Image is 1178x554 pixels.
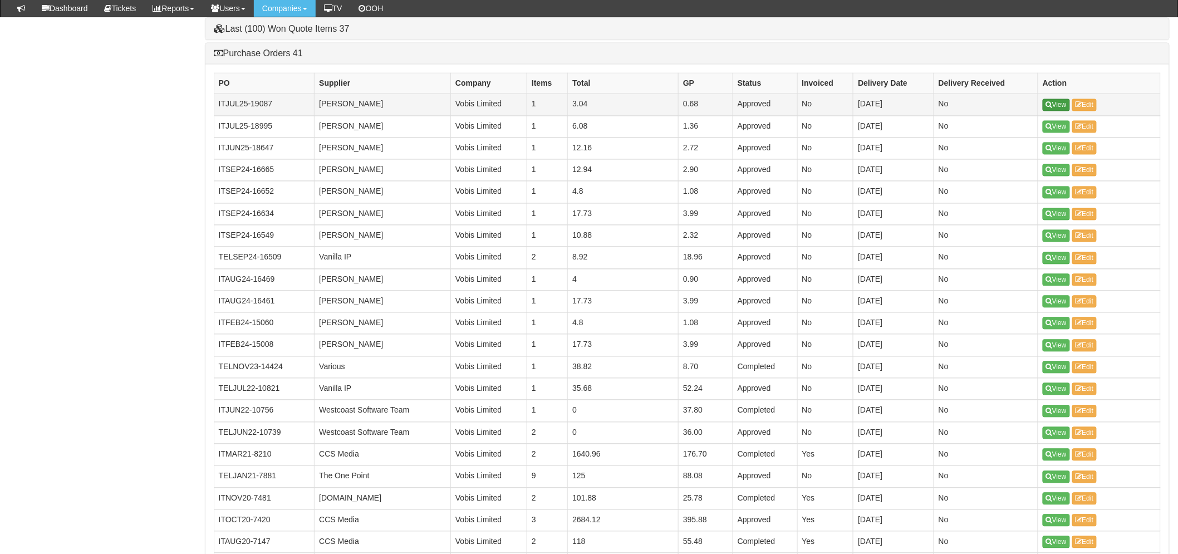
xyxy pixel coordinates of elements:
[451,532,527,553] td: Vobis Limited
[797,291,853,312] td: No
[568,160,679,182] td: 12.94
[315,291,451,312] td: [PERSON_NAME]
[1072,274,1097,286] a: Edit
[797,379,853,400] td: No
[1043,296,1070,308] a: View
[733,509,797,531] td: Approved
[527,400,568,422] td: 1
[733,466,797,488] td: Approved
[853,73,934,94] th: Delivery Date
[214,466,315,488] td: TELJAN21-7881
[315,444,451,465] td: CCS Media
[568,182,679,203] td: 4.8
[1072,514,1097,527] a: Edit
[568,400,679,422] td: 0
[527,291,568,312] td: 1
[1072,143,1097,155] a: Edit
[934,466,1038,488] td: No
[797,313,853,335] td: No
[214,379,315,400] td: TELJUL22-10821
[934,488,1038,509] td: No
[934,182,1038,203] td: No
[568,422,679,444] td: 0
[679,160,733,182] td: 2.90
[214,247,315,269] td: TELSEP24-16509
[853,225,934,247] td: [DATE]
[1043,449,1070,461] a: View
[214,116,315,138] td: ITJUL25-18995
[568,203,679,225] td: 17.73
[315,400,451,422] td: Westcoast Software Team
[315,488,451,509] td: [DOMAIN_NAME]
[797,160,853,182] td: No
[797,356,853,378] td: No
[451,94,527,116] td: Vobis Limited
[1043,493,1070,505] a: View
[1072,471,1097,483] a: Edit
[315,94,451,116] td: [PERSON_NAME]
[934,138,1038,159] td: No
[1072,208,1097,220] a: Edit
[451,356,527,378] td: Vobis Limited
[679,94,733,116] td: 0.68
[568,225,679,247] td: 10.88
[451,291,527,312] td: Vobis Limited
[1043,361,1070,374] a: View
[1072,340,1097,352] a: Edit
[733,422,797,444] td: Approved
[315,182,451,203] td: [PERSON_NAME]
[451,379,527,400] td: Vobis Limited
[853,160,934,182] td: [DATE]
[679,379,733,400] td: 52.24
[527,313,568,335] td: 1
[679,509,733,531] td: 395.88
[568,269,679,291] td: 4
[527,444,568,465] td: 2
[214,49,303,58] a: Purchase Orders 41
[315,203,451,225] td: [PERSON_NAME]
[451,509,527,531] td: Vobis Limited
[568,116,679,138] td: 6.08
[451,488,527,509] td: Vobis Limited
[733,94,797,116] td: Approved
[797,488,853,509] td: Yes
[733,138,797,159] td: Approved
[214,182,315,203] td: ITSEP24-16652
[733,203,797,225] td: Approved
[1043,471,1070,483] a: View
[315,160,451,182] td: [PERSON_NAME]
[733,73,797,94] th: Status
[568,335,679,356] td: 17.73
[934,291,1038,312] td: No
[315,73,451,94] th: Supplier
[1072,405,1097,418] a: Edit
[451,400,527,422] td: Vobis Limited
[853,532,934,553] td: [DATE]
[934,356,1038,378] td: No
[568,466,679,488] td: 125
[451,203,527,225] td: Vobis Limited
[853,247,934,269] td: [DATE]
[527,203,568,225] td: 1
[527,116,568,138] td: 1
[214,488,315,509] td: ITNOV20-7481
[679,116,733,138] td: 1.36
[451,444,527,465] td: Vobis Limited
[315,356,451,378] td: Various
[853,422,934,444] td: [DATE]
[214,160,315,182] td: ITSEP24-16665
[1072,99,1097,111] a: Edit
[853,488,934,509] td: [DATE]
[733,116,797,138] td: Approved
[1072,383,1097,395] a: Edit
[1043,317,1070,330] a: View
[733,269,797,291] td: Approved
[527,160,568,182] td: 1
[1043,187,1070,199] a: View
[853,116,934,138] td: [DATE]
[451,313,527,335] td: Vobis Limited
[315,269,451,291] td: [PERSON_NAME]
[1043,274,1070,286] a: View
[527,269,568,291] td: 1
[733,356,797,378] td: Completed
